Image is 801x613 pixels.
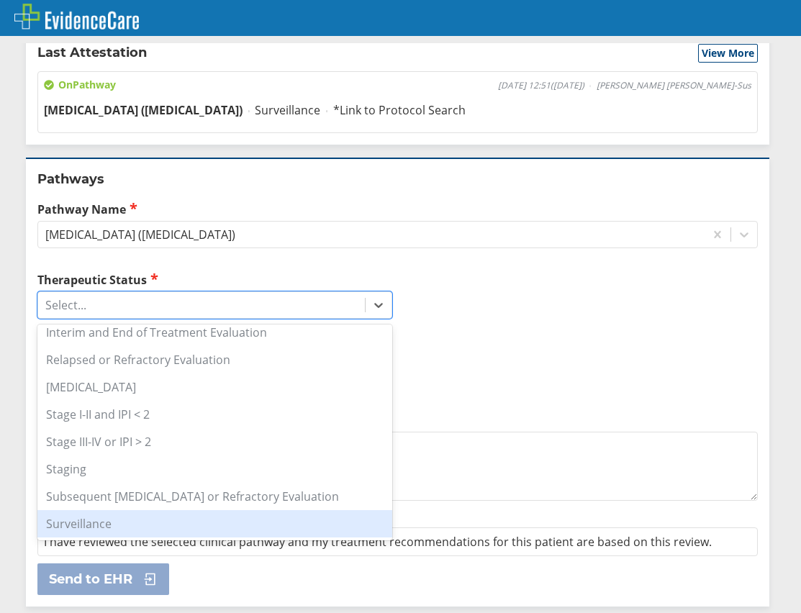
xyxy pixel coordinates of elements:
span: [DATE] 12:51 ( [DATE] ) [498,80,584,91]
label: Therapeutic Status [37,271,392,288]
div: Select... [45,297,86,313]
span: View More [702,46,754,60]
span: Send to EHR [49,571,132,588]
div: Relapsed or Refractory Evaluation [37,346,392,373]
div: [MEDICAL_DATA] ([MEDICAL_DATA]) [45,227,235,242]
h2: Pathways [37,171,758,188]
span: *Link to Protocol Search [333,102,466,118]
span: Surveillance [255,102,320,118]
div: Subsequent [MEDICAL_DATA] or Refractory Evaluation [37,483,392,510]
button: View More [698,44,758,63]
div: Surveillance [37,510,392,537]
div: Stage III-IV or IPI > 2 [37,428,392,455]
img: EvidenceCare [14,4,139,29]
label: Pathway Name [37,201,758,217]
span: On Pathway [44,78,116,92]
div: Stage I-II and IPI < 2 [37,401,392,428]
div: Staging [37,455,392,483]
div: [MEDICAL_DATA] [37,373,392,401]
label: Additional Details [37,412,758,428]
div: Interim and End of Treatment Evaluation [37,319,392,346]
span: I have reviewed the selected clinical pathway and my treatment recommendations for this patient a... [44,534,712,550]
span: [MEDICAL_DATA] ([MEDICAL_DATA]) [44,102,243,118]
h2: Last Attestation [37,44,147,63]
button: Send to EHR [37,563,169,595]
span: [PERSON_NAME] [PERSON_NAME]-Sus [597,80,751,91]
